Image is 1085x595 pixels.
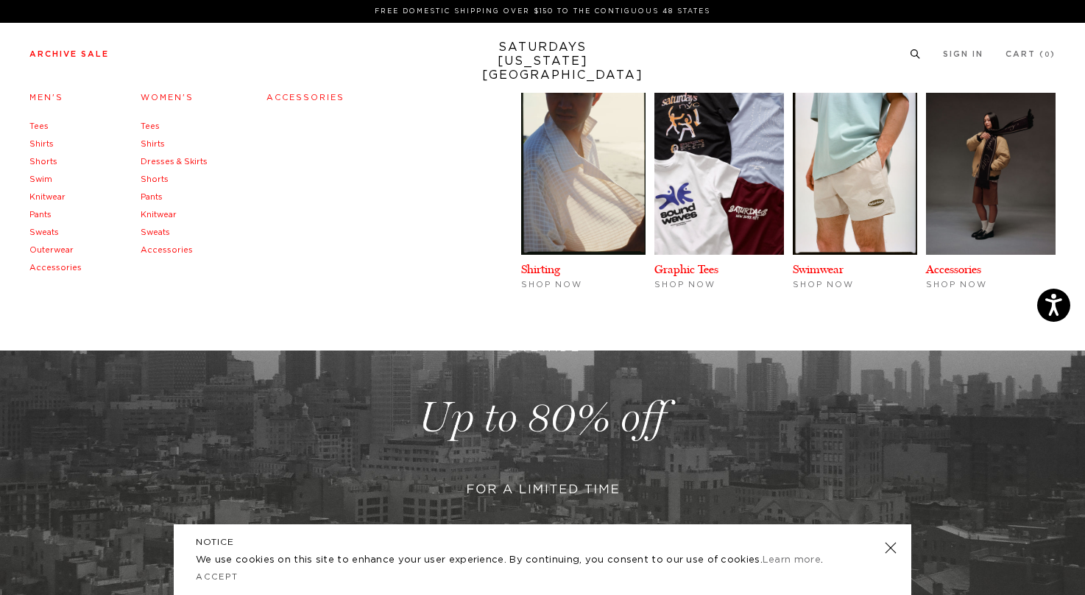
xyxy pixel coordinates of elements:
[763,555,821,565] a: Learn more
[29,246,74,254] a: Outerwear
[29,94,63,102] a: Men's
[29,175,52,183] a: Swim
[35,6,1050,17] p: FREE DOMESTIC SHIPPING OVER $150 TO THE CONTIGUOUS 48 STATES
[196,553,837,568] p: We use cookies on this site to enhance your user experience. By continuing, you consent to our us...
[266,94,344,102] a: Accessories
[29,211,52,219] a: Pants
[1006,50,1056,58] a: Cart (0)
[926,262,981,276] a: Accessories
[141,228,170,236] a: Sweats
[141,246,193,254] a: Accessories
[141,122,160,130] a: Tees
[1045,52,1050,58] small: 0
[654,262,718,276] a: Graphic Tees
[521,262,560,276] a: Shirting
[29,158,57,166] a: Shorts
[29,122,49,130] a: Tees
[141,211,177,219] a: Knitwear
[141,158,208,166] a: Dresses & Skirts
[141,140,165,148] a: Shirts
[196,573,238,581] a: Accept
[196,535,889,549] h5: NOTICE
[141,94,194,102] a: Women's
[29,228,59,236] a: Sweats
[29,50,109,58] a: Archive Sale
[141,193,163,201] a: Pants
[29,264,82,272] a: Accessories
[943,50,983,58] a: Sign In
[141,175,169,183] a: Shorts
[482,41,604,82] a: SATURDAYS[US_STATE][GEOGRAPHIC_DATA]
[793,262,844,276] a: Swimwear
[29,193,66,201] a: Knitwear
[29,140,54,148] a: Shirts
